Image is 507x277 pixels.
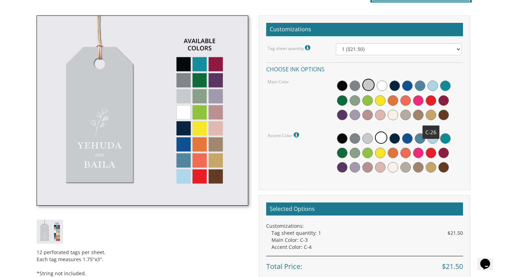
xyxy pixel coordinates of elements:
[268,79,289,85] label: Main Color
[271,244,463,251] div: Accent Color: C-4
[266,223,463,230] div: Customizations:
[447,230,463,237] span: $21.50
[37,220,63,244] img: tag-10.jpg
[266,62,463,75] h4: Choose ink options
[268,130,301,140] label: Accent Color
[37,15,248,206] img: tag-10.jpg
[37,249,248,256] div: 12 perforated tags per sheet.
[477,249,500,270] iframe: chat widget
[271,237,463,244] div: Main Color: C-3
[266,202,463,216] h2: Selected Options
[266,256,463,272] div: Total Price:
[37,270,248,277] div: *String not included.
[271,230,463,237] div: Tag sheet quantity: 1
[37,256,248,263] div: Each tag measures 1.75"x3".
[266,23,463,36] h2: Customizations
[268,43,312,52] label: Tag sheet quantity
[442,262,463,272] span: $21.50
